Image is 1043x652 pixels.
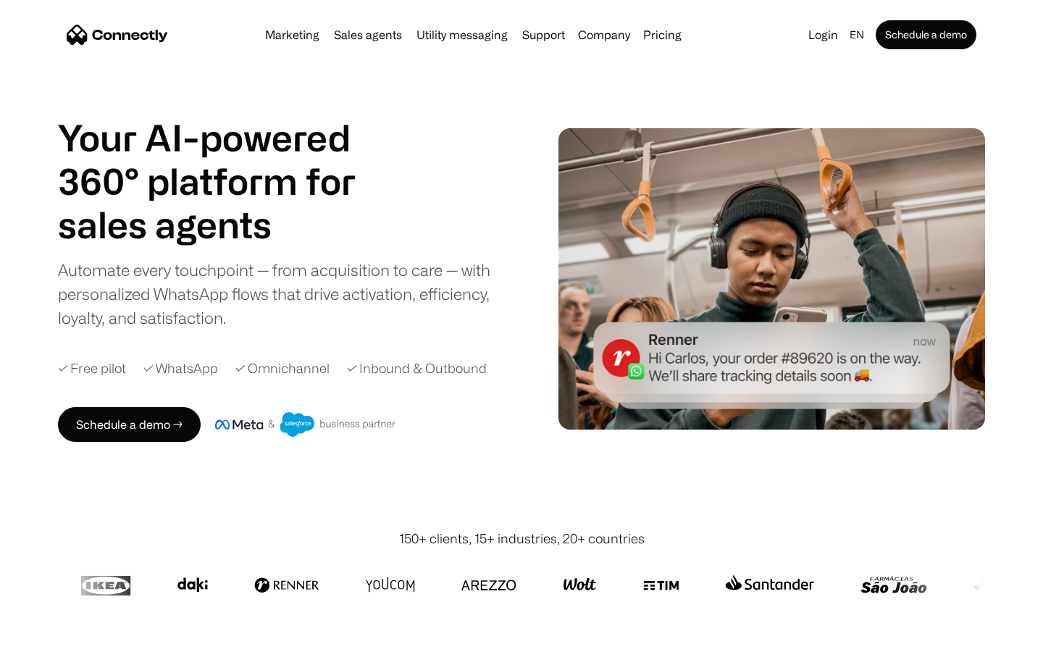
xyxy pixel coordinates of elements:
[803,25,844,45] a: Login
[14,625,87,647] aside: Language selected: English
[58,258,514,330] div: Automate every touchpoint — from acquisition to care — with personalized WhatsApp flows that driv...
[58,407,201,442] a: Schedule a demo →
[58,116,391,203] h1: Your AI-powered 360° platform for
[58,359,126,378] div: ✓ Free pilot
[347,359,487,378] div: ✓ Inbound & Outbound
[235,359,330,378] div: ✓ Omnichannel
[143,359,218,378] div: ✓ WhatsApp
[411,29,514,41] a: Utility messaging
[516,29,571,41] a: Support
[259,29,325,41] a: Marketing
[215,412,396,437] img: Meta and Salesforce business partner badge.
[328,29,408,41] a: Sales agents
[850,25,864,45] div: en
[876,20,976,49] a: Schedule a demo
[58,203,391,246] h1: sales agents
[29,627,87,647] ul: Language list
[578,25,630,45] div: Company
[637,29,687,41] a: Pricing
[399,529,645,548] div: 150+ clients, 15+ industries, 20+ countries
